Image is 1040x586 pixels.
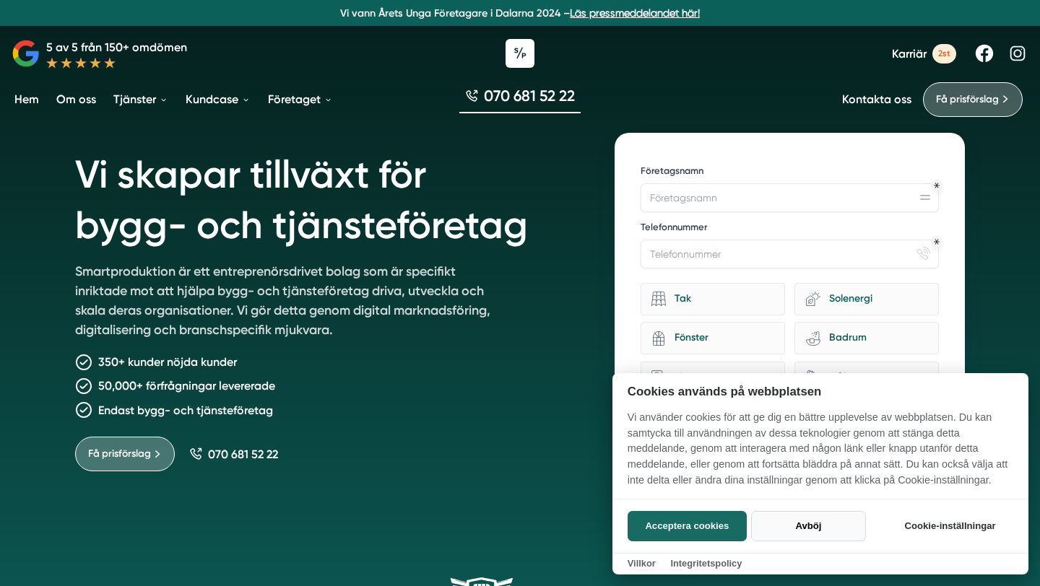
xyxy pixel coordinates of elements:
h2: Cookies används på webbplatsen [612,385,1028,398]
a: Villkor [628,558,656,569]
button: Cookie-inställningar [887,511,1013,541]
button: Acceptera cookies [628,511,747,541]
p: Vi använder cookies för att ge dig en bättre upplevelse av webbplatsen. Du kan samtycka till anvä... [612,410,1028,498]
a: Integritetspolicy [670,558,742,569]
button: Avböj [751,511,866,541]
